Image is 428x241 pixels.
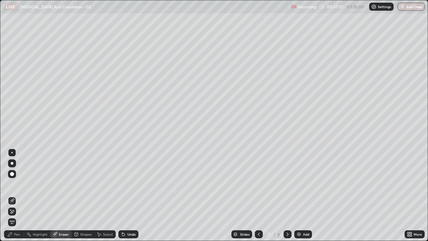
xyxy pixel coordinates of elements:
img: add-slide-button [296,232,302,237]
p: Settings [378,5,391,8]
div: Select [103,233,113,236]
button: End Class [398,3,425,11]
div: 7 [265,232,272,236]
div: Pen [14,233,20,236]
div: 8 [277,231,281,237]
p: [MEDICAL_DATA] And Circulation - 02 [20,4,91,9]
p: LIVE [6,4,15,9]
div: Shapes [80,233,92,236]
span: Erase all [8,220,16,224]
div: Add [303,233,309,236]
div: Slides [240,233,249,236]
img: end-class-cross [400,4,405,9]
div: Highlight [33,233,47,236]
img: recording.375f2c34.svg [291,4,296,9]
div: / [274,232,276,236]
div: Eraser [59,233,69,236]
div: Undo [127,233,136,236]
div: More [414,233,422,236]
img: class-settings-icons [371,4,377,9]
p: Recording [298,4,316,9]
